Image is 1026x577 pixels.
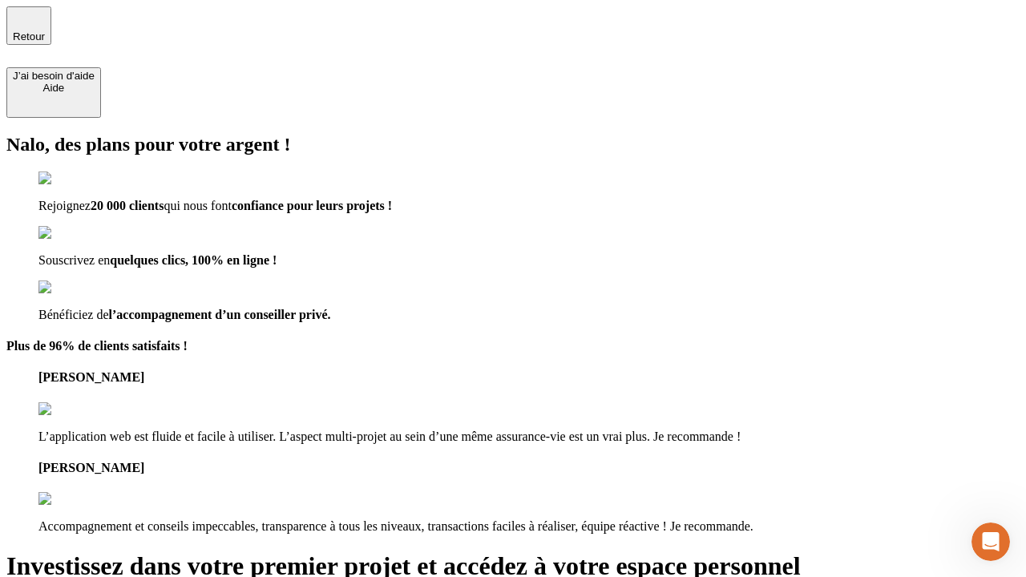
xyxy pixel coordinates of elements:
button: Retour [6,6,51,45]
h4: [PERSON_NAME] [38,461,1020,475]
img: checkmark [38,280,107,295]
img: checkmark [38,226,107,240]
span: Souscrivez en [38,253,110,267]
span: Bénéficiez de [38,308,109,321]
span: confiance pour leurs projets ! [232,199,392,212]
img: checkmark [38,171,107,186]
button: J’ai besoin d'aideAide [6,67,101,118]
span: qui nous font [164,199,231,212]
img: reviews stars [38,402,118,417]
iframe: Intercom live chat [971,523,1010,561]
div: Aide [13,82,95,94]
div: J’ai besoin d'aide [13,70,95,82]
img: reviews stars [38,492,118,506]
span: Retour [13,30,45,42]
h4: [PERSON_NAME] [38,370,1020,385]
h4: Plus de 96% de clients satisfaits ! [6,339,1020,353]
span: quelques clics, 100% en ligne ! [110,253,277,267]
p: L’application web est fluide et facile à utiliser. L’aspect multi-projet au sein d’une même assur... [38,430,1020,444]
p: Accompagnement et conseils impeccables, transparence à tous les niveaux, transactions faciles à r... [38,519,1020,534]
span: l’accompagnement d’un conseiller privé. [109,308,331,321]
span: 20 000 clients [91,199,164,212]
span: Rejoignez [38,199,91,212]
h2: Nalo, des plans pour votre argent ! [6,134,1020,155]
